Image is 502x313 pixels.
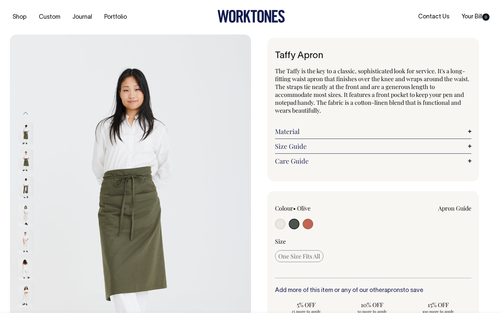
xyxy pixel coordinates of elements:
[275,127,471,135] a: Material
[36,12,63,23] a: Custom
[275,204,354,212] div: Colour
[10,12,29,23] a: Shop
[18,203,33,226] img: natural
[18,149,33,172] img: olive
[102,12,130,23] a: Portfolio
[275,142,471,150] a: Size Guide
[438,204,471,212] a: Apron Guide
[459,11,492,22] a: Your Bill0
[384,288,403,293] a: aprons
[278,252,320,260] span: One Size Fits All
[21,106,31,121] button: Previous
[275,250,323,262] input: One Size Fits All
[18,230,33,253] img: natural
[275,67,469,114] span: The Taffy is the key to a classic, sophisticated look for service. It's a long-fitting waist apro...
[293,204,296,212] span: •
[411,301,466,309] span: 15% OFF
[18,123,33,145] img: olive
[275,237,471,245] div: Size
[278,301,334,309] span: 5% OFF
[415,11,452,22] a: Contact Us
[18,284,33,307] img: natural
[70,12,95,23] a: Journal
[275,287,471,294] h6: Add more of this item or any of our other to save
[297,204,311,212] label: Olive
[482,13,489,21] span: 0
[18,257,33,280] img: natural
[275,51,471,61] h1: Taffy Apron
[344,301,400,309] span: 10% OFF
[18,176,33,199] img: olive
[275,157,471,165] a: Care Guide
